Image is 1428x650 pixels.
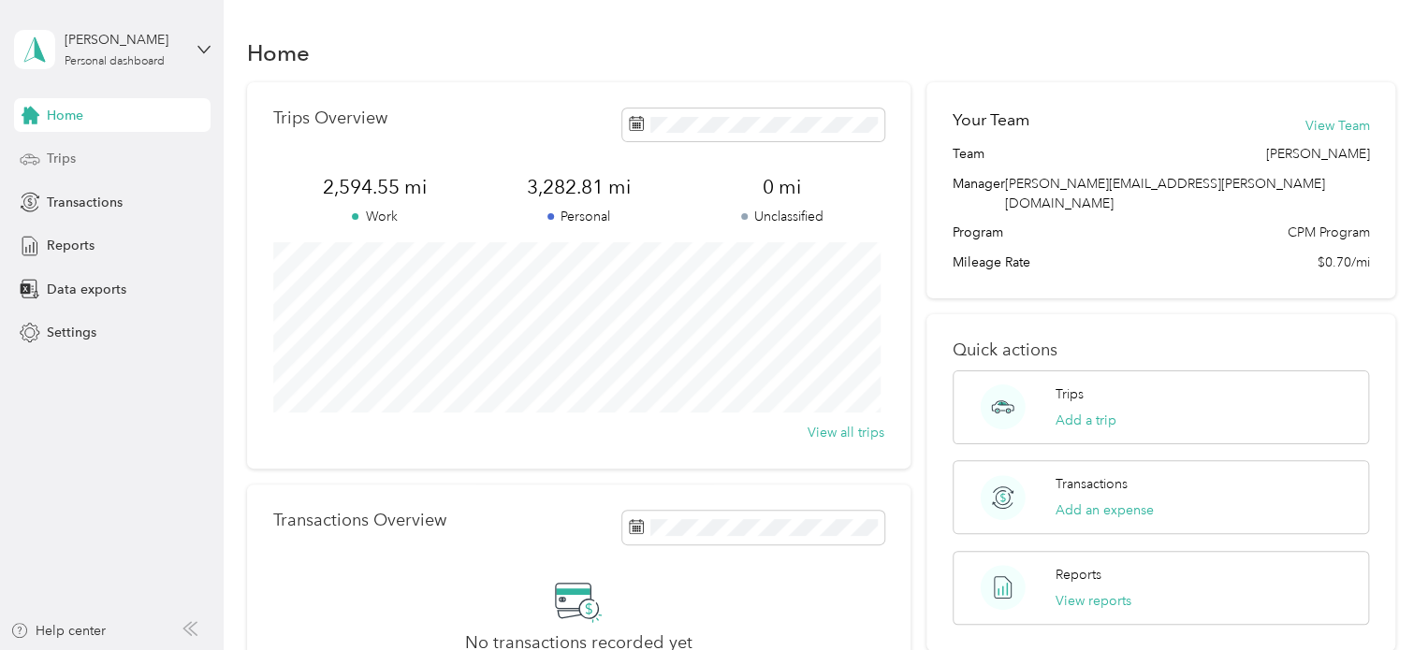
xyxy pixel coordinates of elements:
[273,511,446,530] p: Transactions Overview
[65,56,165,67] div: Personal dashboard
[953,174,1005,213] span: Manager
[1056,411,1116,430] button: Add a trip
[953,340,1369,360] p: Quick actions
[47,280,126,299] span: Data exports
[47,323,96,342] span: Settings
[953,223,1003,242] span: Program
[1056,565,1101,585] p: Reports
[273,207,477,226] p: Work
[953,253,1030,272] span: Mileage Rate
[1056,384,1084,404] p: Trips
[47,149,76,168] span: Trips
[680,207,884,226] p: Unclassified
[808,423,884,442] button: View all trips
[1287,223,1369,242] span: CPM Program
[47,106,83,125] span: Home
[476,174,680,200] span: 3,282.81 mi
[247,43,310,63] h1: Home
[1323,545,1428,650] iframe: Everlance-gr Chat Button Frame
[65,30,182,50] div: [PERSON_NAME]
[953,108,1029,132] h2: Your Team
[1317,253,1369,272] span: $0.70/mi
[953,144,984,164] span: Team
[47,193,123,212] span: Transactions
[1265,144,1369,164] span: [PERSON_NAME]
[10,621,106,641] button: Help center
[47,236,95,255] span: Reports
[680,174,884,200] span: 0 mi
[1005,176,1325,211] span: [PERSON_NAME][EMAIL_ADDRESS][PERSON_NAME][DOMAIN_NAME]
[273,174,477,200] span: 2,594.55 mi
[1304,116,1369,136] button: View Team
[476,207,680,226] p: Personal
[1056,474,1128,494] p: Transactions
[1056,500,1154,520] button: Add an expense
[273,108,387,128] p: Trips Overview
[1056,591,1131,611] button: View reports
